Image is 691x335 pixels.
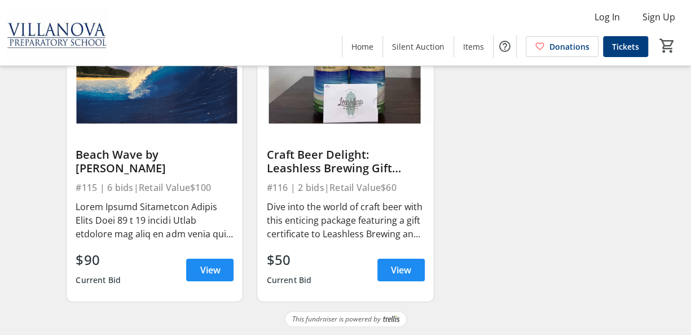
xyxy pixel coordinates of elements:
button: Cart [657,36,677,56]
div: #115 | 6 bids | Retail Value $100 [76,180,234,195]
img: Beach Wave by Davey Miller [67,25,243,124]
span: Silent Auction [392,41,444,53]
button: Log In [586,8,629,26]
div: Dive into the world of craft beer with this enticing package featuring a gift certificate to Leas... [266,200,424,241]
div: Beach Wave by [PERSON_NAME] [76,148,234,175]
div: Current Bid [76,270,121,290]
a: Home [342,36,382,57]
div: $50 [266,250,311,270]
span: View [391,263,411,277]
img: Villanova Preparatory School's Logo [7,5,107,61]
img: Trellis Logo [383,315,399,323]
div: #116 | 2 bids | Retail Value $60 [266,180,424,195]
span: This fundraiser is powered by [292,314,381,324]
span: Home [351,41,373,53]
a: Items [454,36,493,57]
span: Tickets [612,41,639,53]
span: Donations [549,41,589,53]
img: Craft Beer Delight: Leashless Brewing Gift Certificate & IPA 4-Pack [257,25,433,124]
div: Craft Beer Delight: Leashless Brewing Gift Certificate & IPA 4-Pack [266,148,424,175]
span: Sign Up [642,10,675,24]
a: View [186,259,234,281]
div: $90 [76,250,121,270]
a: View [377,259,425,281]
span: Items [463,41,484,53]
a: Silent Auction [383,36,454,57]
div: Current Bid [266,270,311,290]
a: Tickets [603,36,648,57]
span: View [200,263,220,277]
button: Sign Up [633,8,684,26]
a: Donations [526,36,598,57]
div: Lorem Ipsumd Sitametcon Adipis Elits Doei 89 t 19 incidi Utlab etdolore mag aliq en adm venia qui... [76,200,234,241]
span: Log In [595,10,620,24]
button: Help [494,35,516,58]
